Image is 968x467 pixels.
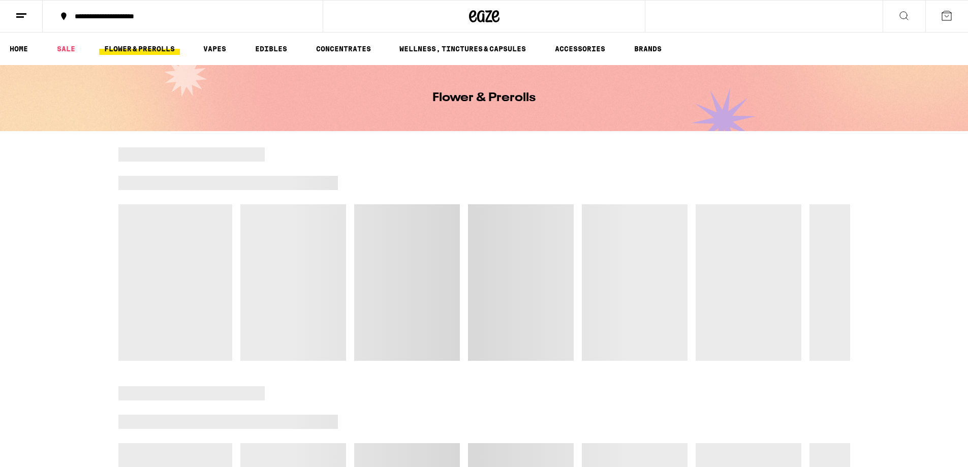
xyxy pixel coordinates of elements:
[99,43,180,55] a: FLOWER & PREROLLS
[52,43,80,55] a: SALE
[198,43,231,55] a: VAPES
[550,43,610,55] a: ACCESSORIES
[394,43,531,55] a: WELLNESS, TINCTURES & CAPSULES
[250,43,292,55] a: EDIBLES
[5,43,33,55] a: HOME
[311,43,376,55] a: CONCENTRATES
[432,92,536,104] h1: Flower & Prerolls
[629,43,667,55] a: BRANDS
